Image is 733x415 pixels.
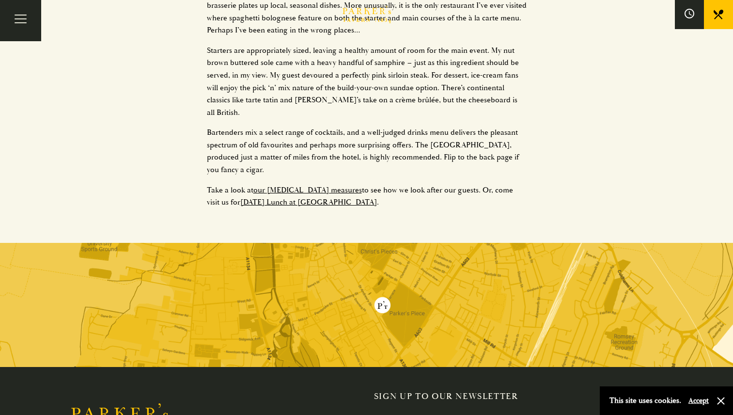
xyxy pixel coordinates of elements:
[207,184,527,209] p: Take a look at to see how we look after our guests. Or, come visit us for .
[207,45,527,119] p: Starters are appropriately sized, leaving a healthy amount of room for the main event. My nut bro...
[240,197,377,207] a: [DATE] Lunch at [GEOGRAPHIC_DATA]
[688,396,709,405] button: Accept
[207,127,527,176] p: Bartenders mix a select range of cocktails, and a well-judged drinks menu delivers the pleasant s...
[374,391,662,402] h2: Sign up to our newsletter
[716,396,726,406] button: Close and accept
[609,394,681,408] p: This site uses cookies.
[253,185,362,195] a: our [MEDICAL_DATA] measures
